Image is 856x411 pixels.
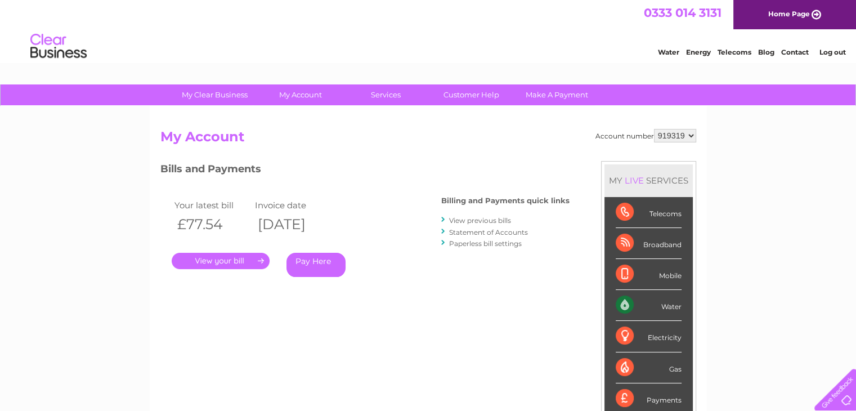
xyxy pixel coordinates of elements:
[616,290,682,321] div: Water
[616,259,682,290] div: Mobile
[510,84,603,105] a: Make A Payment
[616,197,682,228] div: Telecoms
[644,6,721,20] a: 0333 014 3131
[172,198,253,213] td: Your latest bill
[449,228,528,236] a: Statement of Accounts
[781,48,809,56] a: Contact
[160,161,570,181] h3: Bills and Payments
[172,213,253,236] th: £77.54
[160,129,696,150] h2: My Account
[595,129,696,142] div: Account number
[254,84,347,105] a: My Account
[658,48,679,56] a: Water
[339,84,432,105] a: Services
[286,253,346,277] a: Pay Here
[718,48,751,56] a: Telecoms
[172,253,270,269] a: .
[819,48,845,56] a: Log out
[449,239,522,248] a: Paperless bill settings
[30,29,87,64] img: logo.png
[163,6,694,55] div: Clear Business is a trading name of Verastar Limited (registered in [GEOGRAPHIC_DATA] No. 3667643...
[441,196,570,205] h4: Billing and Payments quick links
[616,352,682,383] div: Gas
[616,228,682,259] div: Broadband
[252,213,333,236] th: [DATE]
[252,198,333,213] td: Invoice date
[168,84,261,105] a: My Clear Business
[622,175,646,186] div: LIVE
[616,321,682,352] div: Electricity
[686,48,711,56] a: Energy
[425,84,518,105] a: Customer Help
[758,48,774,56] a: Blog
[449,216,511,225] a: View previous bills
[604,164,693,196] div: MY SERVICES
